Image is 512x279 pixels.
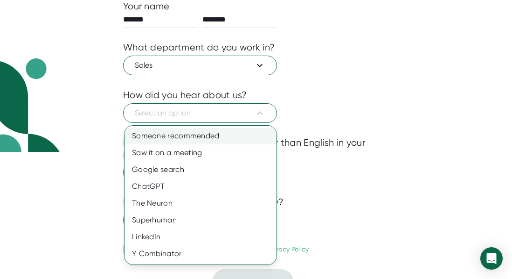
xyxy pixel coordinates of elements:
div: Saw it on a meeting [125,144,284,161]
div: Google search [125,161,284,178]
div: Other [125,262,284,279]
div: Open Intercom Messenger [480,247,503,270]
div: ChatGPT [125,178,284,195]
div: The Neuron [125,195,284,212]
div: Y Combinator [125,245,284,262]
div: Superhuman [125,212,284,229]
div: Someone recommended [125,128,284,144]
div: LinkedIn [125,229,284,245]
